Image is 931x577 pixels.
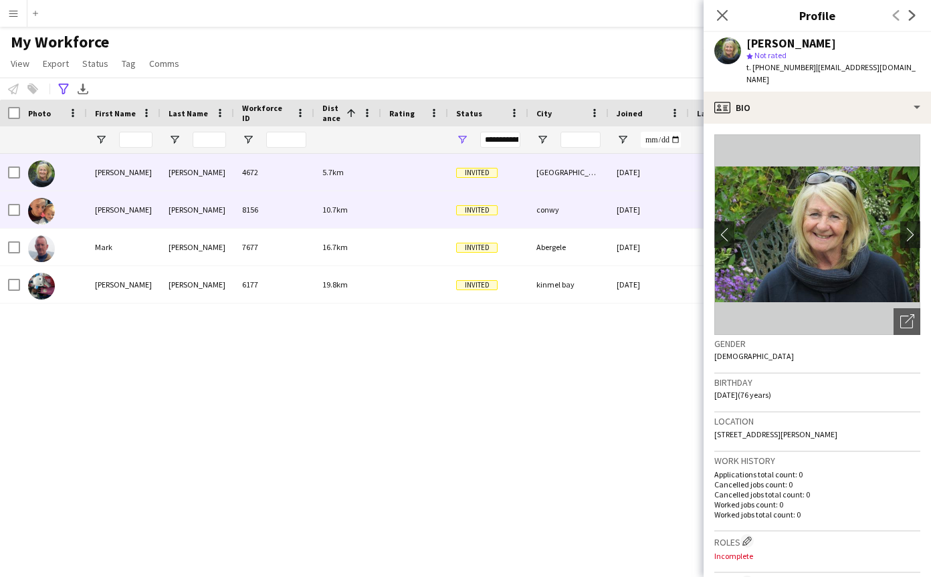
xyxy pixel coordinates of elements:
[894,308,920,335] div: Open photos pop-in
[28,235,55,262] img: Mark Kelly
[87,191,161,228] div: [PERSON_NAME]
[28,198,55,225] img: daniel garner
[714,134,920,335] img: Crew avatar or photo
[754,50,787,60] span: Not rated
[714,415,920,427] h3: Location
[746,62,816,72] span: t. [PHONE_NUMBER]
[95,108,136,118] span: First Name
[11,32,109,52] span: My Workforce
[87,154,161,191] div: [PERSON_NAME]
[169,134,181,146] button: Open Filter Menu
[87,266,161,303] div: [PERSON_NAME]
[560,132,601,148] input: City Filter Input
[714,489,920,499] p: Cancelled jobs total count: 0
[116,55,141,72] a: Tag
[11,57,29,70] span: View
[389,108,415,118] span: Rating
[161,229,234,265] div: [PERSON_NAME]
[714,479,920,489] p: Cancelled jobs count: 0
[322,167,344,177] span: 5.7km
[28,273,55,300] img: Tony Parry
[609,154,689,191] div: [DATE]
[714,429,837,439] span: [STREET_ADDRESS][PERSON_NAME]
[322,279,348,290] span: 19.8km
[119,132,152,148] input: First Name Filter Input
[87,229,161,265] div: Mark
[609,266,689,303] div: [DATE]
[609,229,689,265] div: [DATE]
[322,242,348,252] span: 16.7km
[697,108,727,118] span: Last job
[144,55,185,72] a: Comms
[704,92,931,124] div: Bio
[5,55,35,72] a: View
[714,338,920,350] h3: Gender
[242,134,254,146] button: Open Filter Menu
[28,160,55,187] img: Barbara Limacher
[528,266,609,303] div: kinmel bay
[28,108,51,118] span: Photo
[43,57,69,70] span: Export
[161,191,234,228] div: [PERSON_NAME]
[456,205,498,215] span: Invited
[122,57,136,70] span: Tag
[456,168,498,178] span: Invited
[149,57,179,70] span: Comms
[704,7,931,24] h3: Profile
[322,103,341,123] span: Distance
[746,62,916,84] span: | [EMAIL_ADDRESS][DOMAIN_NAME]
[714,390,771,400] span: [DATE] (76 years)
[536,134,548,146] button: Open Filter Menu
[234,229,314,265] div: 7677
[75,81,91,97] app-action-btn: Export XLSX
[746,37,836,49] div: [PERSON_NAME]
[641,132,681,148] input: Joined Filter Input
[528,229,609,265] div: Abergele
[266,132,306,148] input: Workforce ID Filter Input
[528,154,609,191] div: [GEOGRAPHIC_DATA]
[37,55,74,72] a: Export
[193,132,226,148] input: Last Name Filter Input
[56,81,72,97] app-action-btn: Advanced filters
[617,108,643,118] span: Joined
[322,205,348,215] span: 10.7km
[714,469,920,479] p: Applications total count: 0
[456,108,482,118] span: Status
[456,280,498,290] span: Invited
[528,191,609,228] div: conwy
[714,509,920,520] p: Worked jobs total count: 0
[609,191,689,228] div: [DATE]
[714,499,920,509] p: Worked jobs count: 0
[617,134,629,146] button: Open Filter Menu
[95,134,107,146] button: Open Filter Menu
[714,376,920,388] h3: Birthday
[161,266,234,303] div: [PERSON_NAME]
[456,243,498,253] span: Invited
[714,551,920,561] p: Incomplete
[234,191,314,228] div: 8156
[456,134,468,146] button: Open Filter Menu
[169,108,208,118] span: Last Name
[234,266,314,303] div: 6177
[77,55,114,72] a: Status
[234,154,314,191] div: 4672
[536,108,552,118] span: City
[714,534,920,548] h3: Roles
[242,103,290,123] span: Workforce ID
[161,154,234,191] div: [PERSON_NAME]
[714,351,794,361] span: [DEMOGRAPHIC_DATA]
[82,57,108,70] span: Status
[714,455,920,467] h3: Work history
